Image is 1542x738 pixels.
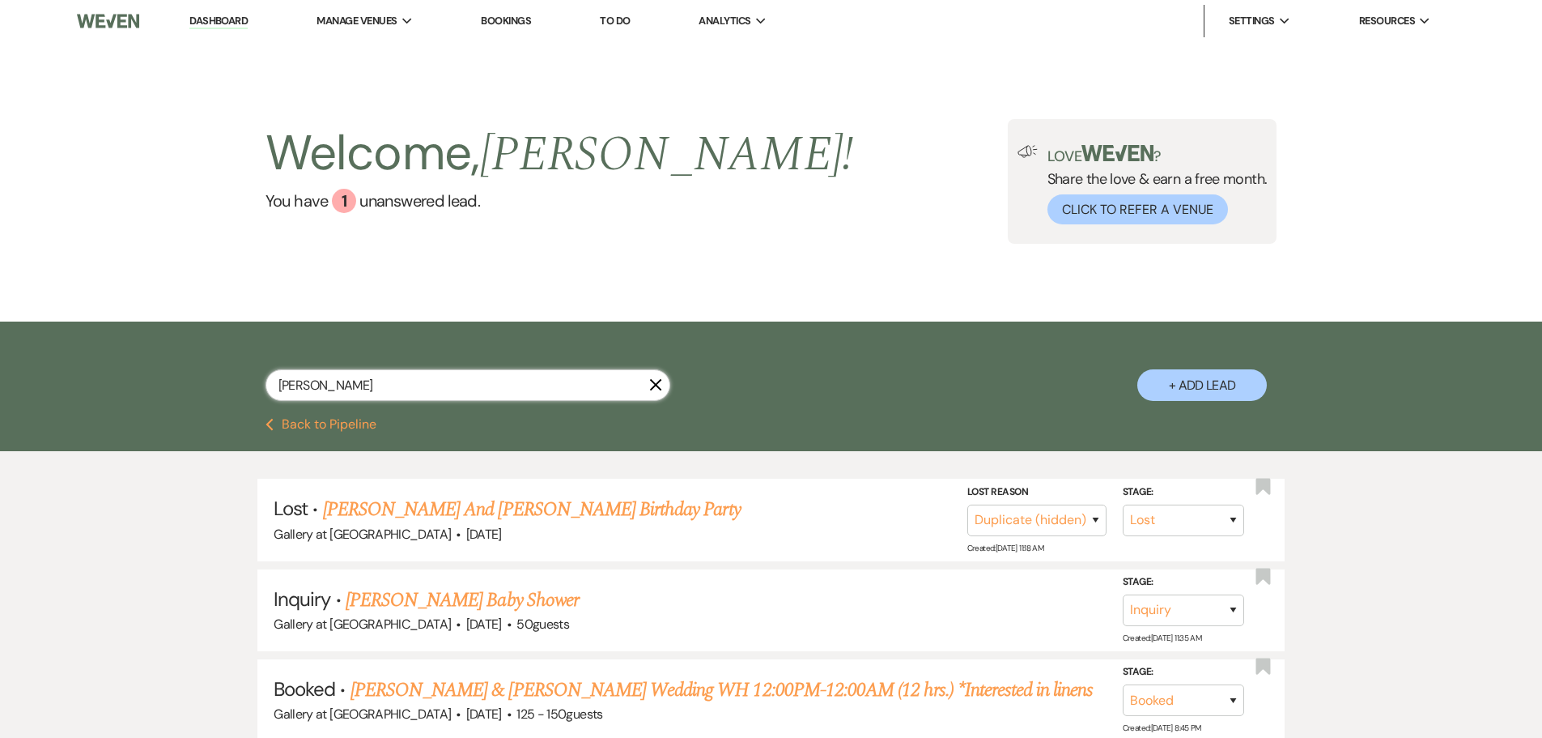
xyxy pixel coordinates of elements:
[481,14,531,28] a: Bookings
[1123,484,1244,501] label: Stage:
[1123,723,1201,733] span: Created: [DATE] 8:45 PM
[600,14,630,28] a: To Do
[274,526,451,543] span: Gallery at [GEOGRAPHIC_DATA]
[699,13,750,29] span: Analytics
[274,616,451,633] span: Gallery at [GEOGRAPHIC_DATA]
[1359,13,1415,29] span: Resources
[350,676,1094,705] a: [PERSON_NAME] & [PERSON_NAME] Wedding WH 12:00PM-12:00AM (12 hrs.) *Interested in linens
[1123,663,1244,681] label: Stage:
[516,616,569,633] span: 50 guests
[1137,369,1267,401] button: + Add Lead
[274,587,330,612] span: Inquiry
[466,706,502,723] span: [DATE]
[1047,145,1268,164] p: Love ?
[480,117,854,192] span: [PERSON_NAME] !
[967,484,1107,501] label: Lost Reason
[77,4,138,38] img: Weven Logo
[967,543,1043,553] span: Created: [DATE] 11:18 AM
[1123,574,1244,591] label: Stage:
[516,706,602,723] span: 125 - 150 guests
[265,418,376,431] button: Back to Pipeline
[323,495,741,524] a: [PERSON_NAME] And [PERSON_NAME] Birthday Party
[1229,13,1275,29] span: Settings
[466,616,502,633] span: [DATE]
[1081,145,1153,161] img: weven-logo-green.svg
[1123,633,1201,643] span: Created: [DATE] 11:35 AM
[346,586,579,615] a: [PERSON_NAME] Baby Shower
[274,496,308,521] span: Lost
[316,13,397,29] span: Manage Venues
[265,369,670,401] input: Search by name, event date, email address or phone number
[1038,145,1268,224] div: Share the love & earn a free month.
[265,119,854,189] h2: Welcome,
[1017,145,1038,158] img: loud-speaker-illustration.svg
[274,676,335,702] span: Booked
[265,189,854,213] a: You have 1 unanswered lead.
[332,189,356,213] div: 1
[274,706,451,723] span: Gallery at [GEOGRAPHIC_DATA]
[1047,194,1228,224] button: Click to Refer a Venue
[466,526,502,543] span: [DATE]
[189,14,248,29] a: Dashboard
